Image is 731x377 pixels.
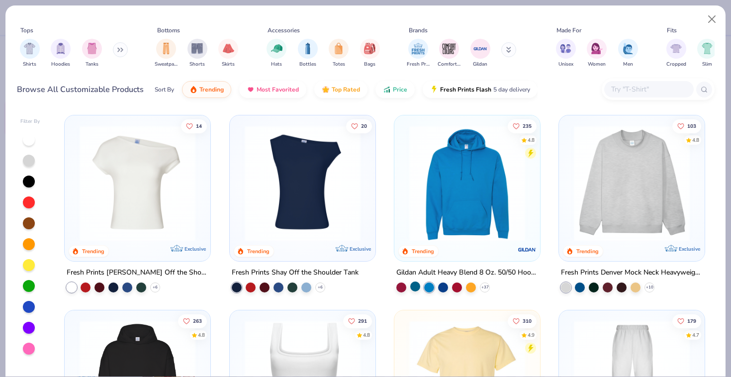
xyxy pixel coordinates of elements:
span: Slim [702,61,712,68]
span: Fresh Prints Flash [440,86,491,94]
span: Sweatpants [155,61,178,68]
button: filter button [218,39,238,68]
div: Sort By [155,85,174,94]
button: filter button [407,39,430,68]
button: filter button [298,39,318,68]
button: filter button [470,39,490,68]
span: 291 [358,319,366,324]
span: 20 [361,123,366,128]
div: filter for Gildan [470,39,490,68]
span: + 10 [646,284,653,290]
img: Tanks Image [87,43,97,54]
span: + 37 [481,284,488,290]
img: Skirts Image [223,43,234,54]
button: filter button [697,39,717,68]
div: filter for Bottles [298,39,318,68]
img: TopRated.gif [322,86,330,94]
button: Most Favorited [239,81,306,98]
button: Top Rated [314,81,367,98]
span: Top Rated [332,86,360,94]
button: Trending [182,81,231,98]
button: filter button [155,39,178,68]
span: Shorts [189,61,205,68]
span: Hats [271,61,282,68]
span: Cropped [666,61,686,68]
img: Totes Image [333,43,344,54]
button: Like [346,119,371,133]
input: Try "T-Shirt" [610,84,687,95]
span: Most Favorited [257,86,299,94]
img: 06d562e6-49da-414c-96b5-4547366cd3b8 [404,125,530,241]
span: Tanks [86,61,98,68]
span: Bags [364,61,375,68]
img: most_fav.gif [247,86,255,94]
div: Fresh Prints [PERSON_NAME] Off the Shoulder Top [67,267,208,279]
div: filter for Women [587,39,607,68]
button: filter button [329,39,349,68]
div: Bottoms [157,26,180,35]
button: filter button [51,39,71,68]
span: Unisex [558,61,573,68]
img: flash.gif [430,86,438,94]
span: 5 day delivery [493,84,530,95]
div: 4.8 [363,332,369,339]
div: 4.8 [198,332,205,339]
img: 5716b33b-ee27-473a-ad8a-9b8687048459 [240,125,365,241]
div: 4.9 [528,332,535,339]
img: a1c94bf0-cbc2-4c5c-96ec-cab3b8502a7f [75,125,200,241]
img: Gildan logo [517,240,537,260]
button: Like [178,314,207,328]
div: filter for Slim [697,39,717,68]
span: Exclusive [185,246,206,252]
span: Gildan [473,61,487,68]
div: filter for Hats [267,39,286,68]
button: filter button [587,39,607,68]
span: Women [588,61,606,68]
button: filter button [556,39,576,68]
button: Close [703,10,722,29]
div: filter for Tanks [82,39,102,68]
span: 263 [193,319,202,324]
button: Like [181,119,207,133]
button: Like [508,119,537,133]
img: Slim Image [702,43,713,54]
div: Filter By [20,118,40,125]
div: filter for Shorts [187,39,207,68]
button: filter button [82,39,102,68]
button: Like [343,314,371,328]
button: Like [672,314,701,328]
span: Price [393,86,407,94]
img: Hoodies Image [55,43,66,54]
img: Cropped Image [670,43,682,54]
button: Like [508,314,537,328]
span: Hoodies [51,61,70,68]
div: filter for Shirts [20,39,40,68]
span: Exclusive [350,246,371,252]
div: filter for Totes [329,39,349,68]
button: filter button [267,39,286,68]
div: Tops [20,26,33,35]
img: Shirts Image [24,43,35,54]
button: Like [672,119,701,133]
span: Men [623,61,633,68]
span: 310 [523,319,532,324]
span: + 6 [318,284,323,290]
img: Gildan Image [473,41,488,56]
img: Shorts Image [191,43,203,54]
img: Fresh Prints Image [411,41,426,56]
img: Comfort Colors Image [442,41,457,56]
button: Fresh Prints Flash5 day delivery [423,81,538,98]
span: 14 [196,123,202,128]
span: Totes [333,61,345,68]
span: + 6 [153,284,158,290]
img: Sweatpants Image [161,43,172,54]
span: Shirts [23,61,36,68]
div: 4.7 [692,332,699,339]
span: 103 [687,123,696,128]
div: filter for Comfort Colors [438,39,460,68]
button: filter button [360,39,380,68]
img: f5d85501-0dbb-4ee4-b115-c08fa3845d83 [569,125,695,241]
img: Hats Image [271,43,282,54]
img: Unisex Image [560,43,571,54]
img: Men Image [623,43,634,54]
